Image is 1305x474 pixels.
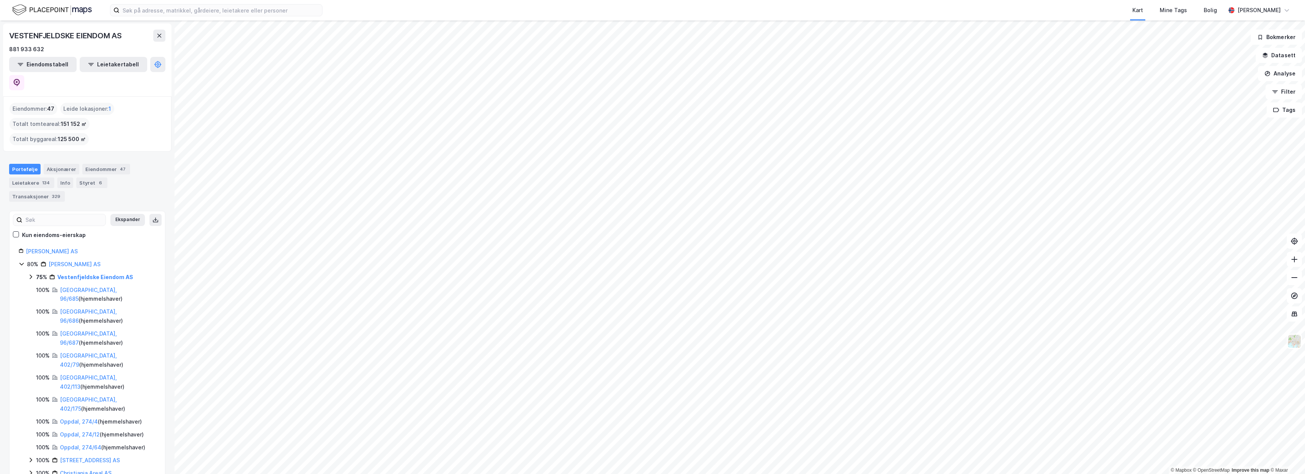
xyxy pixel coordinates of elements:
div: 75% [36,273,47,282]
div: ( hjemmelshaver ) [60,329,156,347]
a: [GEOGRAPHIC_DATA], 96/685 [60,287,117,302]
div: VESTENFJELDSKE EIENDOM AS [9,30,123,42]
div: Leietakere [9,177,54,188]
div: Portefølje [9,164,41,174]
input: Søk [22,214,105,226]
a: [GEOGRAPHIC_DATA], 96/687 [60,330,117,346]
button: Datasett [1256,48,1302,63]
div: Eiendommer [82,164,130,174]
div: ( hjemmelshaver ) [60,307,156,325]
span: 125 500 ㎡ [58,135,86,144]
button: Filter [1266,84,1302,99]
div: 100% [36,286,50,295]
div: 47 [118,165,127,173]
div: Totalt tomteareal : [9,118,90,130]
div: Kart [1132,6,1143,15]
button: Bokmerker [1251,30,1302,45]
a: [GEOGRAPHIC_DATA], 402/79 [60,352,117,368]
iframe: Chat Widget [1267,438,1305,474]
div: Leide lokasjoner : [60,103,114,115]
div: Totalt byggareal : [9,133,89,145]
a: Oppdal, 274/64 [60,444,101,450]
div: Info [57,177,73,188]
img: Z [1287,334,1302,348]
div: 100% [36,373,50,382]
div: Kun eiendoms-eierskap [22,231,86,240]
div: Transaksjoner [9,191,65,202]
div: 881 933 632 [9,45,44,54]
span: 151 152 ㎡ [61,119,86,129]
div: 100% [36,351,50,360]
div: ( hjemmelshaver ) [60,395,156,413]
div: 100% [36,417,50,426]
div: Aksjonærer [44,164,79,174]
a: [PERSON_NAME] AS [26,248,78,254]
div: ( hjemmelshaver ) [60,373,156,391]
div: 100% [36,329,50,338]
div: 80% [27,260,38,269]
div: ( hjemmelshaver ) [60,443,145,452]
img: logo.f888ab2527a4732fd821a326f86c7f29.svg [12,3,92,17]
a: Mapbox [1171,468,1192,473]
button: Tags [1267,102,1302,118]
a: [STREET_ADDRESS] AS [60,457,120,463]
div: 100% [36,395,50,404]
div: Mine Tags [1160,6,1187,15]
div: ( hjemmelshaver ) [60,430,144,439]
div: 6 [97,179,104,187]
div: 100% [36,443,50,452]
a: [GEOGRAPHIC_DATA], 402/113 [60,374,117,390]
a: Improve this map [1232,468,1269,473]
div: ( hjemmelshaver ) [60,417,142,426]
a: [GEOGRAPHIC_DATA], 96/686 [60,308,117,324]
button: Leietakertabell [80,57,147,72]
a: Vestenfjeldske Eiendom AS [57,274,133,280]
div: 100% [36,307,50,316]
a: Oppdal, 274/12 [60,431,100,438]
div: Kontrollprogram for chat [1267,438,1305,474]
div: Eiendommer : [9,103,57,115]
a: [GEOGRAPHIC_DATA], 402/175 [60,396,117,412]
span: 47 [47,104,54,113]
div: Bolig [1204,6,1217,15]
a: OpenStreetMap [1193,468,1230,473]
button: Eiendomstabell [9,57,77,72]
div: ( hjemmelshaver ) [60,286,156,304]
div: 100% [36,430,50,439]
a: [PERSON_NAME] AS [49,261,101,267]
div: Styret [76,177,107,188]
button: Ekspander [110,214,145,226]
div: ( hjemmelshaver ) [60,351,156,369]
div: 100% [36,456,50,465]
div: 329 [50,193,62,200]
div: 134 [41,179,51,187]
span: 1 [108,104,111,113]
a: Oppdal, 274/4 [60,418,98,425]
div: [PERSON_NAME] [1237,6,1281,15]
button: Analyse [1258,66,1302,81]
input: Søk på adresse, matrikkel, gårdeiere, leietakere eller personer [119,5,322,16]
